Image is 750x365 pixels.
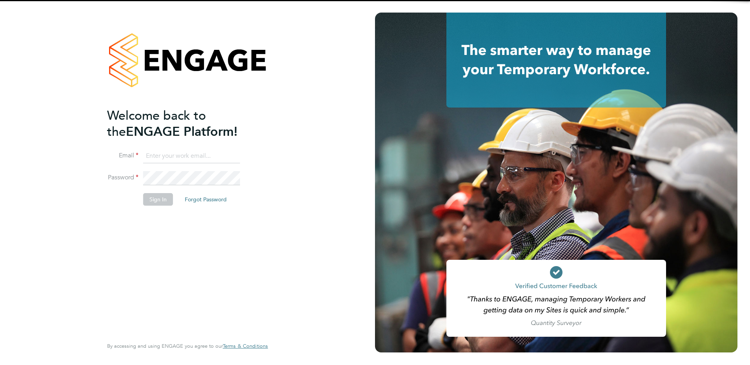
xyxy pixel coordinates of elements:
[223,343,268,349] a: Terms & Conditions
[107,173,138,182] label: Password
[178,193,233,206] button: Forgot Password
[107,108,260,140] h2: ENGAGE Platform!
[107,343,268,349] span: By accessing and using ENGAGE you agree to our
[107,151,138,160] label: Email
[143,193,173,206] button: Sign In
[107,108,206,139] span: Welcome back to the
[223,343,268,349] span: Terms & Conditions
[143,149,240,163] input: Enter your work email...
